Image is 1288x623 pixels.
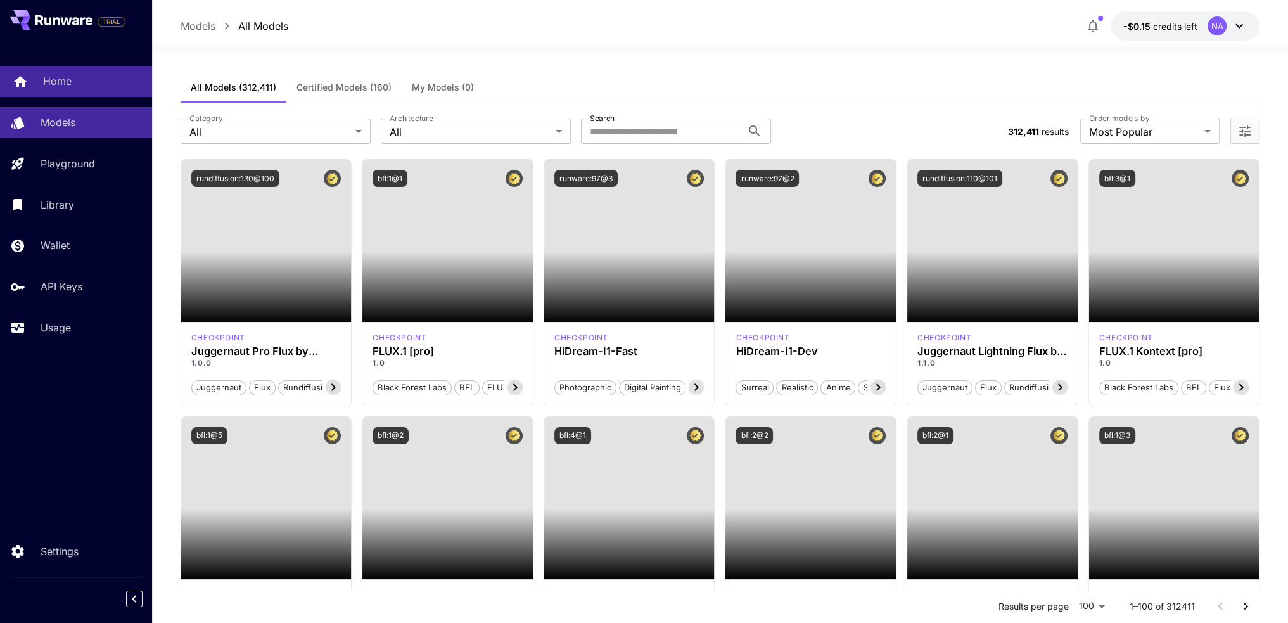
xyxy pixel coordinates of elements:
span: 312,411 [1008,126,1039,137]
h3: HiDream-I1-Dev [736,345,886,357]
button: Certified Model – Vetted for best performance and includes a commercial license. [1232,170,1249,187]
h3: HiDream-I1-Fast [554,345,705,357]
button: Certified Model – Vetted for best performance and includes a commercial license. [869,170,886,187]
button: Realistic [776,379,818,395]
button: Collapse sidebar [126,591,143,607]
button: bfl:2@2 [736,427,773,444]
div: Collapse sidebar [136,588,152,610]
h3: Juggernaut Lightning Flux by RunDiffusion [917,345,1068,357]
button: Certified Model – Vetted for best performance and includes a commercial license. [324,170,341,187]
span: Photographic [555,382,616,394]
button: -$0.1452NA [1111,11,1259,41]
span: juggernaut [918,382,972,394]
div: fluxultra [736,589,789,601]
p: Home [43,74,72,89]
button: bfl:1@3 [1099,427,1135,444]
p: API Keys [41,279,82,294]
p: Library [41,197,74,212]
div: NA [1208,16,1227,35]
span: flux [976,382,1001,394]
button: bfl:3@1 [1099,170,1135,187]
p: Settings [41,544,79,559]
button: Certified Model – Vetted for best performance and includes a commercial license. [1232,427,1249,444]
h3: FLUX.1 [pro] [373,345,523,357]
button: Certified Model – Vetted for best performance and includes a commercial license. [324,427,341,444]
p: Usage [41,320,71,335]
span: BFL [455,382,479,394]
button: bfl:2@1 [917,427,953,444]
button: Stylized [858,379,898,395]
span: All [189,124,350,139]
p: checkpoint [554,589,608,601]
a: Models [181,18,215,34]
span: rundiffusion [1005,382,1063,394]
button: Certified Model – Vetted for best performance and includes a commercial license. [506,427,523,444]
p: Results per page [998,600,1069,613]
button: flux [249,379,276,395]
p: 1.0 [373,357,523,369]
button: Certified Model – Vetted for best performance and includes a commercial license. [687,170,704,187]
button: rundiffusion:130@100 [191,170,279,187]
span: My Models (0) [412,82,474,93]
span: rundiffusion [279,382,337,394]
button: Surreal [736,379,774,395]
span: Flux Kontext [1209,382,1267,394]
button: Certified Model – Vetted for best performance and includes a commercial license. [869,427,886,444]
button: Digital Painting [619,379,686,395]
button: bfl:1@1 [373,170,407,187]
div: fluxpro [191,589,245,601]
button: Photographic [554,379,616,395]
span: -$0.15 [1123,21,1153,32]
div: fluxpro [373,589,426,601]
span: TRIAL [98,17,125,27]
h3: FLUX.1 Kontext [pro] [1099,345,1249,357]
p: 1.1.0 [917,357,1068,369]
label: Order models by [1089,113,1149,124]
span: All Models (312,411) [191,82,276,93]
button: Open more filters [1237,124,1253,139]
span: flux [250,382,275,394]
p: checkpoint [373,589,426,601]
span: results [1042,126,1069,137]
button: flux [975,379,1002,395]
button: bfl:1@2 [373,427,409,444]
h3: Juggernaut Pro Flux by RunDiffusion [191,345,341,357]
div: HiDream Fast [554,332,608,344]
div: fluxpro [917,589,971,601]
p: Wallet [41,238,70,253]
p: checkpoint [736,589,789,601]
button: rundiffusion [1004,379,1064,395]
div: -$0.1452 [1123,20,1197,33]
span: juggernaut [192,382,246,394]
nav: breadcrumb [181,18,288,34]
span: BFL [1182,382,1206,394]
p: Models [41,115,75,130]
div: 100 [1074,597,1109,615]
p: checkpoint [917,589,971,601]
p: 1.0 [1099,357,1249,369]
button: Flux Kontext [1209,379,1268,395]
label: Category [189,113,223,124]
span: FLUX.1 [pro] [483,382,540,394]
a: All Models [238,18,288,34]
p: checkpoint [917,332,971,344]
button: Black Forest Labs [1099,379,1178,395]
button: juggernaut [917,379,972,395]
span: credits left [1153,21,1197,32]
label: Architecture [390,113,433,124]
p: checkpoint [191,589,245,601]
label: Search [590,113,615,124]
span: Black Forest Labs [373,382,451,394]
button: Certified Model – Vetted for best performance and includes a commercial license. [1050,170,1068,187]
button: Anime [820,379,855,395]
span: Stylized [858,382,898,394]
p: checkpoint [373,332,426,344]
div: HiDream Dev [736,332,789,344]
